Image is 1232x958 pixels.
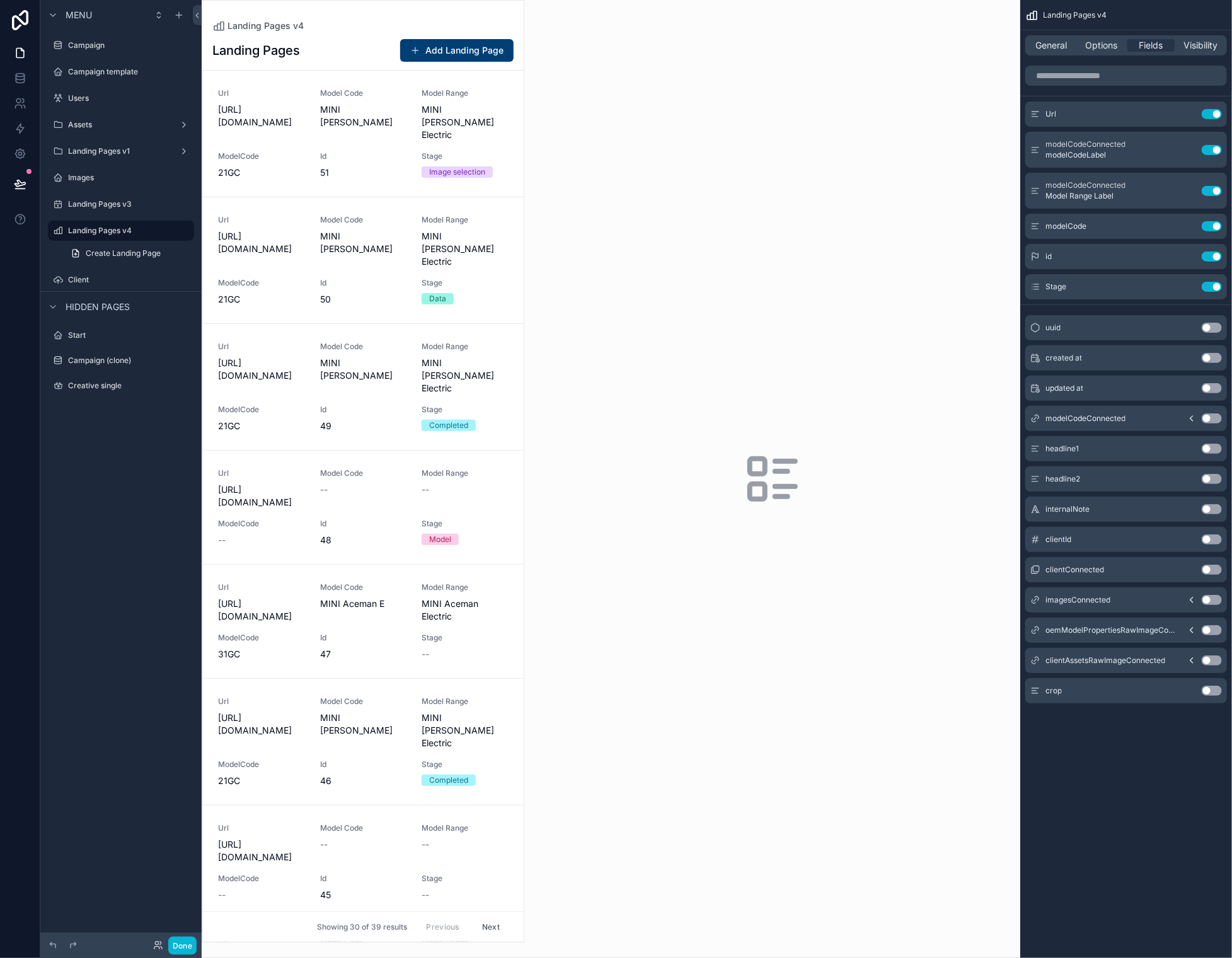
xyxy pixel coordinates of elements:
[48,270,194,290] a: Client
[1085,39,1117,52] span: Options
[1045,413,1125,424] span: modelCodeConnected
[48,88,194,108] a: Users
[1036,39,1068,52] span: General
[1045,180,1125,190] span: modelCodeConnected
[66,301,130,313] span: Hidden pages
[1045,251,1052,262] span: id
[1043,10,1107,20] span: Landing Pages v4
[1045,282,1066,292] span: Stage
[1045,221,1086,231] span: modelCode
[48,35,194,55] a: Campaign
[1045,655,1165,666] span: clientAssetsRawImageConnected
[1045,534,1071,545] span: clientId
[68,93,192,103] label: Users
[1045,444,1079,454] span: headline1
[68,120,174,130] label: Assets
[66,9,92,21] span: Menu
[48,62,194,82] a: Campaign template
[86,248,161,258] span: Create Landing Page
[48,115,194,135] a: Assets
[68,226,187,236] label: Landing Pages v4
[68,330,192,340] label: Start
[1045,109,1056,119] span: Url
[48,141,194,161] a: Landing Pages v1
[1045,139,1125,149] span: modelCodeConnected
[48,325,194,345] a: Start
[68,199,192,209] label: Landing Pages v3
[1045,625,1177,635] span: oemModelPropertiesRawImageConnected
[317,922,407,932] span: Showing 30 of 39 results
[473,917,509,937] button: Next
[168,937,197,955] button: Done
[68,67,192,77] label: Campaign template
[48,221,194,241] a: Landing Pages v4
[68,40,192,50] label: Campaign
[1045,504,1090,514] span: internalNote
[1045,383,1083,393] span: updated at
[68,275,192,285] label: Client
[1184,39,1218,52] span: Visibility
[1045,474,1080,484] span: headline2
[48,350,194,371] a: Campaign (clone)
[68,146,174,156] label: Landing Pages v1
[1139,39,1163,52] span: Fields
[63,243,194,263] a: Create Landing Page
[1045,191,1125,201] span: Model Range Label
[1045,323,1061,333] span: uuid
[48,376,194,396] a: Creative single
[1045,150,1125,160] span: modelCodeLabel
[1045,595,1110,605] span: imagesConnected
[68,355,192,366] label: Campaign (clone)
[48,194,194,214] a: Landing Pages v3
[48,168,194,188] a: Images
[1045,686,1062,696] span: crop
[68,173,192,183] label: Images
[68,381,192,391] label: Creative single
[1045,353,1082,363] span: created at
[1045,565,1104,575] span: clientConnected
